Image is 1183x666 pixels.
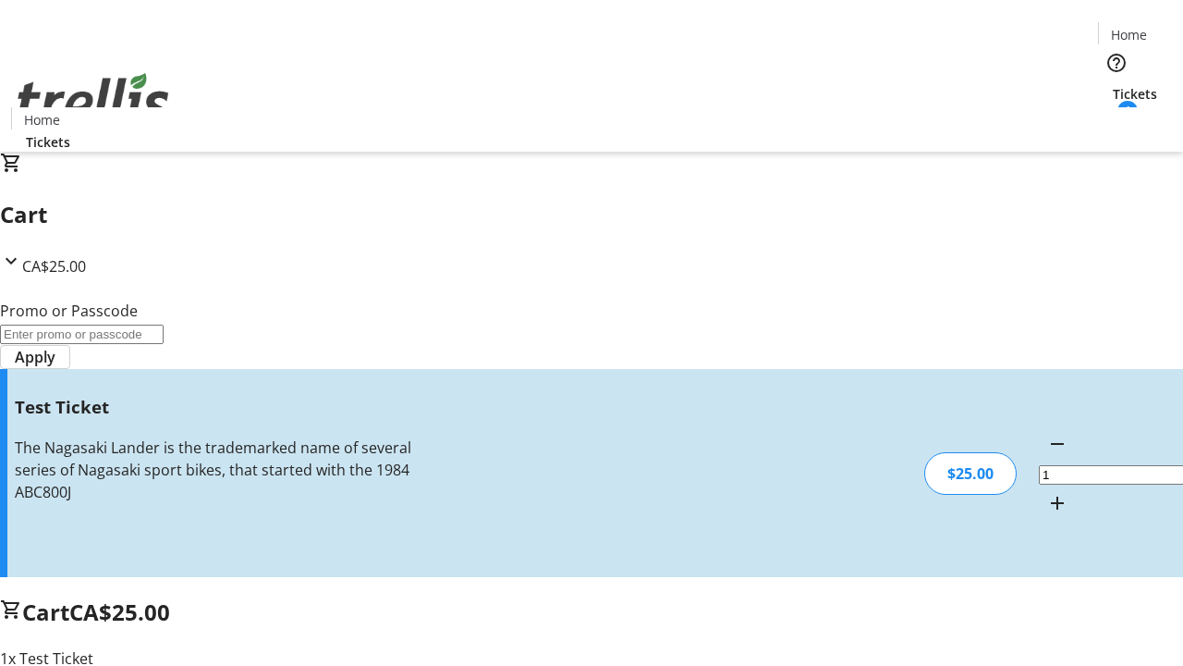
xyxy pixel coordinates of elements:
[1098,44,1135,81] button: Help
[1098,84,1172,104] a: Tickets
[11,132,85,152] a: Tickets
[1113,84,1157,104] span: Tickets
[1111,25,1147,44] span: Home
[69,597,170,627] span: CA$25.00
[1099,25,1158,44] a: Home
[15,394,419,420] h3: Test Ticket
[15,437,419,503] div: The Nagasaki Lander is the trademarked name of several series of Nagasaki sport bikes, that start...
[1039,485,1076,522] button: Increment by one
[924,452,1017,495] div: $25.00
[24,110,60,129] span: Home
[11,53,176,145] img: Orient E2E Organization g0L3osMbLW's Logo
[12,110,71,129] a: Home
[1098,104,1135,141] button: Cart
[26,132,70,152] span: Tickets
[22,256,86,277] span: CA$25.00
[1039,425,1076,462] button: Decrement by one
[15,346,55,368] span: Apply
